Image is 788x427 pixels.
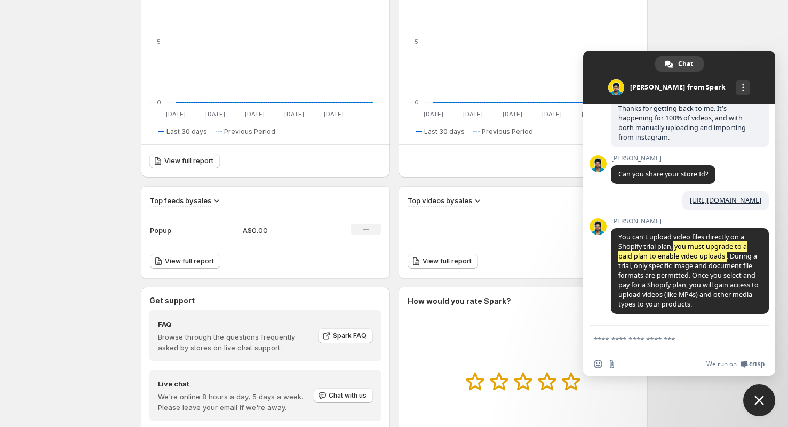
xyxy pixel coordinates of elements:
span: Previous Period [482,127,533,136]
text: 0 [157,99,161,106]
span: Thanks for getting back to me. It’s happening for 100% of videos, and with both manually uploadin... [618,104,746,142]
textarea: Compose your message... [594,335,741,344]
p: Popup [150,225,203,236]
text: 0 [415,99,419,106]
p: Browse through the questions frequently asked by stores on live chat support. [158,332,311,353]
span: View full report [423,257,472,265]
text: [DATE] [463,110,482,118]
span: Spark FAQ [333,332,367,340]
span: Crisp [749,360,765,368]
span: View full report [164,157,213,165]
h4: Live chat [158,378,313,389]
span: Chat with us [329,391,367,400]
div: Chat [655,56,704,72]
span: [PERSON_NAME] [611,155,715,162]
text: [DATE] [502,110,522,118]
h3: Top feeds by sales [150,195,211,206]
div: Close chat [743,384,775,416]
p: We're online 8 hours a day, 5 days a week. Please leave your email if we're away. [158,391,313,413]
text: [DATE] [323,110,343,118]
text: [DATE] [423,110,443,118]
text: [DATE] [205,110,225,118]
span: View full report [165,257,214,265]
span: Last 30 days [166,127,207,136]
text: 5 [415,38,418,45]
text: [DATE] [244,110,264,118]
span: We run on [706,360,737,368]
text: [DATE] [581,110,601,118]
button: Chat with us [314,388,373,403]
a: View full report [150,254,220,269]
span: You can't upload video files directly on a Shopify trial plan; . During a trial, only specific im... [618,232,759,309]
span: Insert an emoji [594,360,602,368]
p: A$0.00 [243,225,319,236]
text: [DATE] [165,110,185,118]
h3: Top videos by sales [408,195,472,206]
text: [DATE] [542,110,561,118]
h4: FAQ [158,319,311,329]
span: Previous Period [224,127,275,136]
span: [PERSON_NAME] [611,217,769,225]
span: Last 30 days [424,127,465,136]
span: Chat [678,56,693,72]
text: 5 [157,38,161,45]
a: Spark FAQ [318,328,373,343]
span: you must upgrade to a paid plan to enable video uploads [618,241,747,262]
span: Send a file [608,360,616,368]
h3: How would you rate Spark? [408,296,511,307]
a: [URL][DOMAIN_NAME] [690,196,761,205]
h3: Get support [149,295,195,306]
a: We run onCrisp [706,360,765,368]
div: More channels [736,80,750,95]
text: [DATE] [284,110,304,118]
span: Can you share your store Id? [618,170,708,179]
a: View full report [408,254,478,269]
a: View full report [149,154,220,168]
